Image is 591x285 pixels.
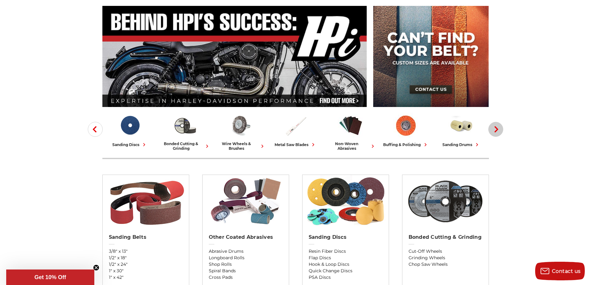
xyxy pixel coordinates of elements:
[338,113,364,138] img: Non-woven Abrasives
[205,175,286,228] img: Other Coated Abrasives
[88,122,103,137] button: Previous
[393,113,419,138] img: Buffing & Polishing
[552,268,581,274] span: Contact us
[105,113,155,148] a: sanding discs
[383,141,429,148] div: buffing & polishing
[405,175,486,228] img: Bonded Cutting & Grinding
[409,248,482,255] a: Cut-Off Wheels
[172,113,198,138] img: Bonded Cutting & Grinding
[309,234,383,240] h2: Sanding Discs
[93,265,99,271] button: Close teaser
[309,248,383,255] a: Resin Fiber Discs
[309,274,383,281] a: PSA Discs
[117,113,143,138] img: Sanding Discs
[309,261,383,268] a: Hook & Loop Discs
[6,269,94,285] div: Get 10% OffClose teaser
[448,113,474,138] img: Sanding Drums
[305,175,386,228] img: Sanding Discs
[535,262,585,280] button: Contact us
[309,268,383,274] a: Quick Change Discs
[373,6,489,107] img: promo banner for custom belts.
[488,122,503,137] button: Next
[109,268,183,274] a: 1" x 30"
[209,261,283,268] a: Shop Rolls
[209,274,283,281] a: Cross Pads
[436,113,486,148] a: sanding drums
[215,113,266,151] a: wire wheels & brushes
[160,113,210,151] a: bonded cutting & grinding
[109,234,183,240] h2: Sanding Belts
[112,141,147,148] div: sanding discs
[109,248,183,255] a: 3/8" x 13"
[109,261,183,268] a: 1/2" x 24"
[309,255,383,261] a: Flap Discs
[227,113,253,138] img: Wire Wheels & Brushes
[271,113,321,148] a: metal saw blades
[326,141,376,151] div: non-woven abrasives
[109,255,183,261] a: 1/2" x 18"
[102,6,367,107] img: Banner for an interview featuring Horsepower Inc who makes Harley performance upgrades featured o...
[326,113,376,151] a: non-woven abrasives
[409,261,482,268] a: Chop Saw Wheels
[409,255,482,261] a: Grinding Wheels
[283,113,308,138] img: Metal Saw Blades
[381,113,431,148] a: buffing & polishing
[209,234,283,240] h2: Other Coated Abrasives
[209,255,283,261] a: Longboard Rolls
[275,141,316,148] div: metal saw blades
[209,248,283,255] a: Abrasive Drums
[409,234,482,240] h2: Bonded Cutting & Grinding
[160,141,210,151] div: bonded cutting & grinding
[209,268,283,274] a: Spiral Bands
[105,175,186,228] img: Sanding Belts
[109,274,183,281] a: 1" x 42"
[442,141,480,148] div: sanding drums
[34,274,66,280] span: Get 10% Off
[215,141,266,151] div: wire wheels & brushes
